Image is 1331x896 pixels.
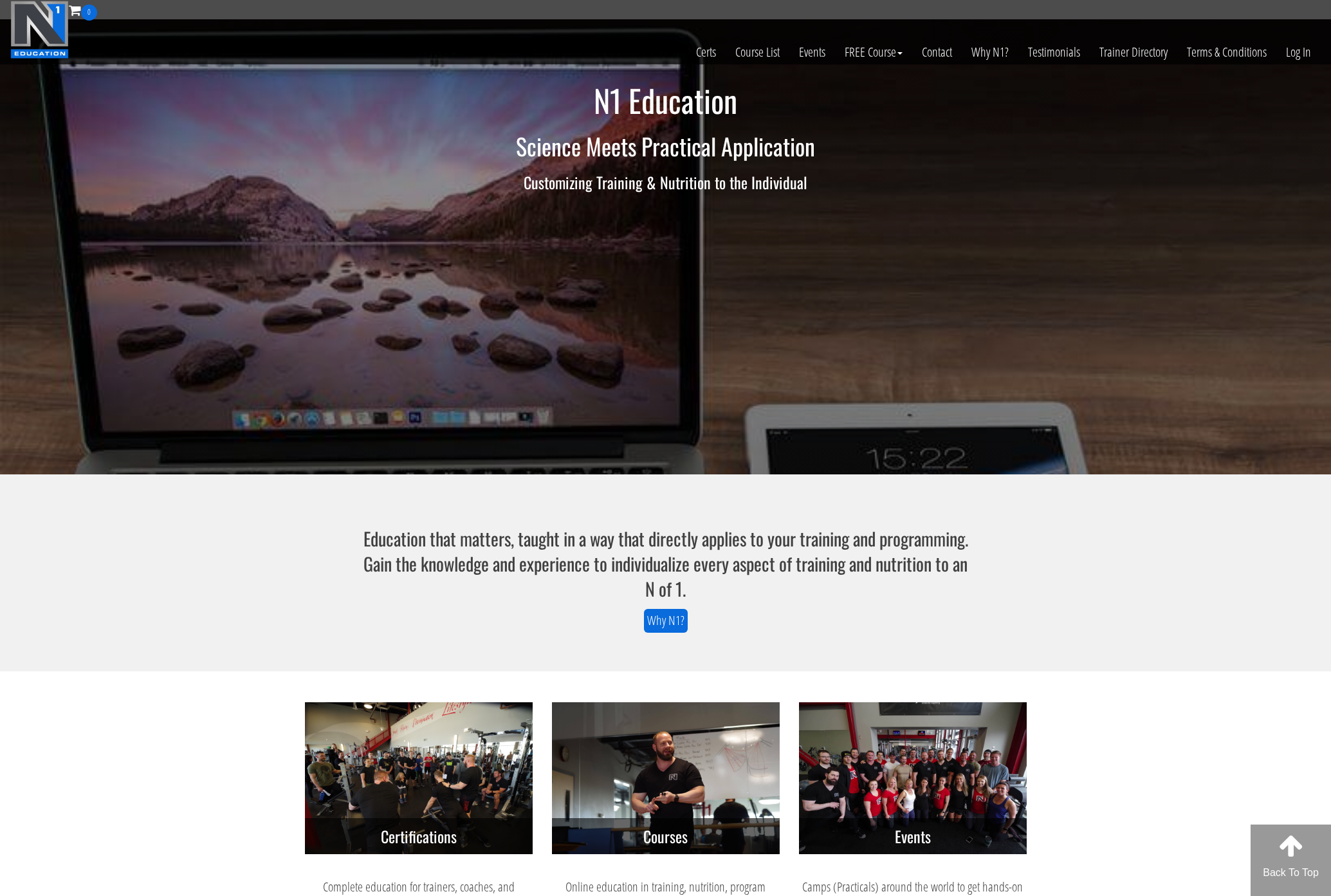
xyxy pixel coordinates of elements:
img: n1-education [10,1,69,59]
a: FREE Course [835,21,912,84]
img: n1-certifications [305,702,533,854]
img: n1-events [799,702,1027,854]
span: 0 [81,5,97,21]
a: Why N1? [962,21,1018,84]
h3: Courses [552,818,780,854]
a: Contact [912,21,962,84]
a: Terms & Conditions [1177,21,1276,84]
h2: Science Meets Practical Application [289,133,1042,159]
a: 0 [69,1,97,19]
a: Trainer Directory [1090,21,1177,84]
h1: N1 Education [289,84,1042,118]
a: Course List [726,21,789,84]
h3: Education that matters, taught in a way that directly applies to your training and programming. G... [360,526,972,602]
a: Certs [686,21,726,84]
a: Testimonials [1018,21,1090,84]
h3: Certifications [305,818,533,854]
img: n1-courses [552,702,780,854]
h3: Customizing Training & Nutrition to the Individual [289,174,1042,191]
a: Events [789,21,835,84]
a: Log In [1276,21,1321,84]
a: Why N1? [644,609,688,633]
h3: Events [799,818,1027,854]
